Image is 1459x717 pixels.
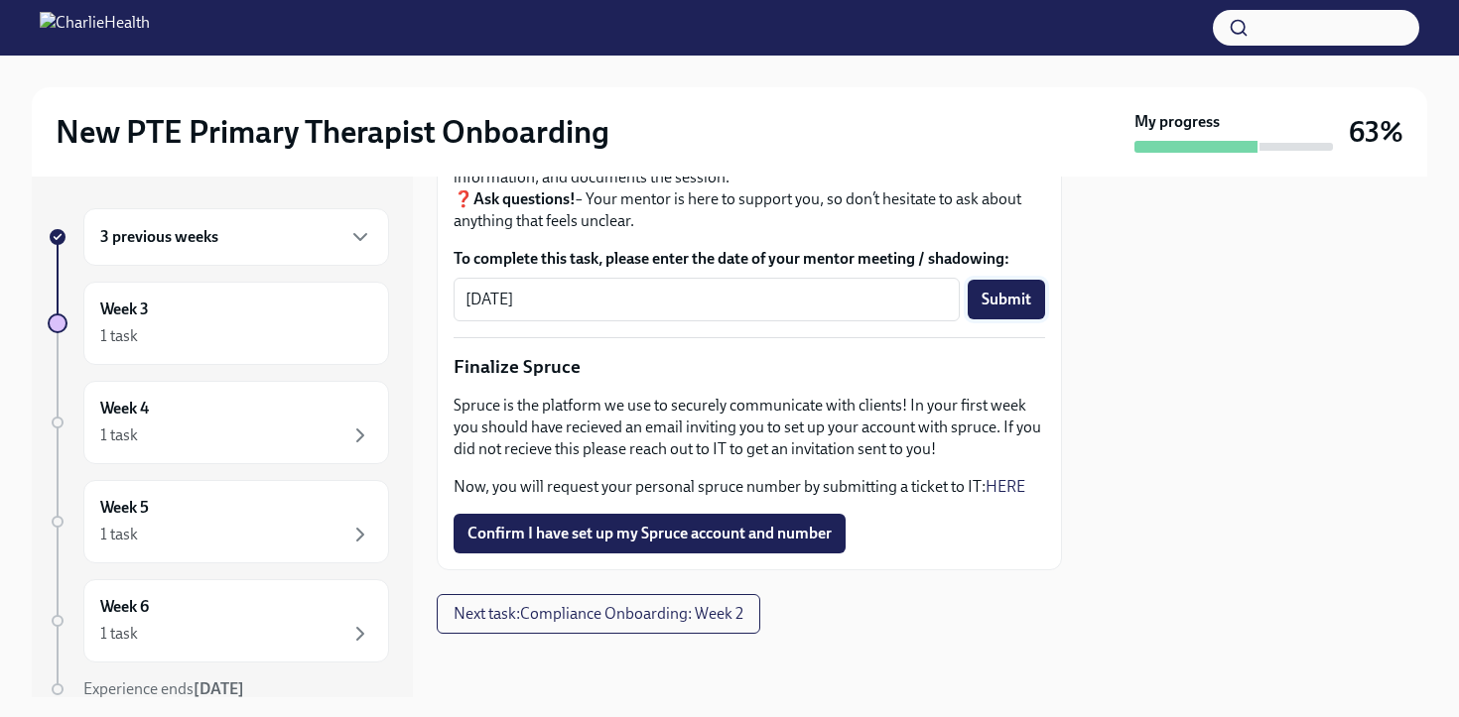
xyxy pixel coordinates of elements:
h6: Week 5 [100,497,149,519]
div: 1 task [100,424,138,446]
h6: Week 6 [100,596,149,618]
img: CharlieHealth [40,12,150,44]
strong: Ask questions! [473,189,576,208]
h3: 63% [1349,114,1403,150]
h6: Week 4 [100,398,149,419]
button: Confirm I have set up my Spruce account and number [454,514,846,553]
div: 3 previous weeks [83,208,389,266]
strong: My progress [1134,111,1220,133]
h6: Week 3 [100,299,149,320]
p: Spruce is the platform we use to securely communicate with clients! In your first week you should... [454,395,1045,460]
h6: 3 previous weeks [100,226,218,248]
span: Experience ends [83,679,244,698]
button: Submit [968,280,1045,319]
button: Next task:Compliance Onboarding: Week 2 [437,594,760,634]
a: HERE [986,477,1025,496]
span: Submit [982,290,1031,309]
span: Next task : Compliance Onboarding: Week 2 [454,604,743,624]
textarea: [DATE] [465,288,948,311]
a: Week 31 task [48,282,389,365]
label: To complete this task, please enter the date of your mentor meeting / shadowing: [454,248,1045,270]
p: Finalize Spruce [454,354,1045,380]
div: 1 task [100,325,138,347]
span: Confirm I have set up my Spruce account and number [467,524,832,543]
div: 1 task [100,524,138,545]
a: Week 61 task [48,579,389,662]
a: Week 41 task [48,381,389,464]
div: 1 task [100,623,138,645]
h2: New PTE Primary Therapist Onboarding [56,112,609,152]
strong: [DATE] [194,679,244,698]
a: Week 51 task [48,480,389,563]
p: Now, you will request your personal spruce number by submitting a ticket to IT: [454,476,1045,498]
